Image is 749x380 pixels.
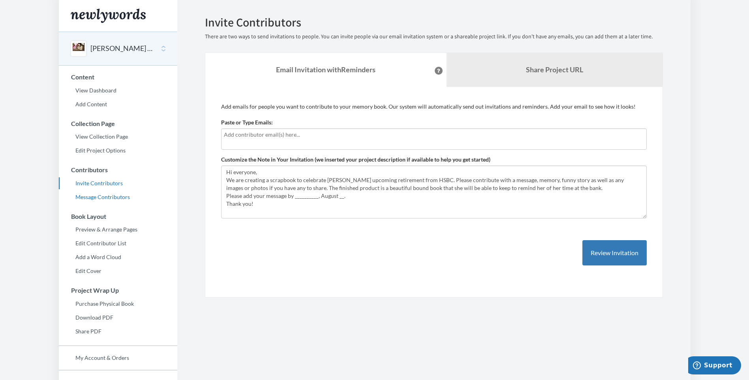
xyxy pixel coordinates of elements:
[90,43,154,54] button: [PERSON_NAME] Retirement
[59,224,177,235] a: Preview & Arrange Pages
[59,312,177,324] a: Download PDF
[59,166,177,173] h3: Contributors
[59,352,177,364] a: My Account & Orders
[59,265,177,277] a: Edit Cover
[205,16,663,29] h2: Invite Contributors
[59,287,177,294] h3: Project Wrap Up
[688,356,741,376] iframe: Opens a widget where you can chat to one of our agents
[59,237,177,249] a: Edit Contributor List
[59,131,177,143] a: View Collection Page
[276,65,375,74] strong: Email Invitation with Reminders
[59,325,177,337] a: Share PDF
[221,156,490,164] label: Customize the Note in Your Invitation (we inserted your project description if available to help ...
[59,213,177,220] h3: Book Layout
[59,298,177,310] a: Purchase Physical Book
[221,119,273,126] label: Paste or Type Emails:
[59,177,177,189] a: Invite Contributors
[59,73,177,81] h3: Content
[71,9,146,23] img: Newlywords logo
[59,191,177,203] a: Message Contributors
[221,103,647,111] p: Add emails for people you want to contribute to your memory book. Our system will automatically s...
[59,251,177,263] a: Add a Word Cloud
[59,85,177,96] a: View Dashboard
[526,65,583,74] b: Share Project URL
[224,130,644,139] input: Add contributor email(s) here...
[221,166,647,218] textarea: Hi everyone, We are creating a scrapbook to celebrate [PERSON_NAME] upcoming retirement from HSBC...
[59,98,177,110] a: Add Content
[59,145,177,156] a: Edit Project Options
[205,33,663,41] p: There are two ways to send invitations to people. You can invite people via our email invitation ...
[582,240,647,266] button: Review Invitation
[59,120,177,127] h3: Collection Page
